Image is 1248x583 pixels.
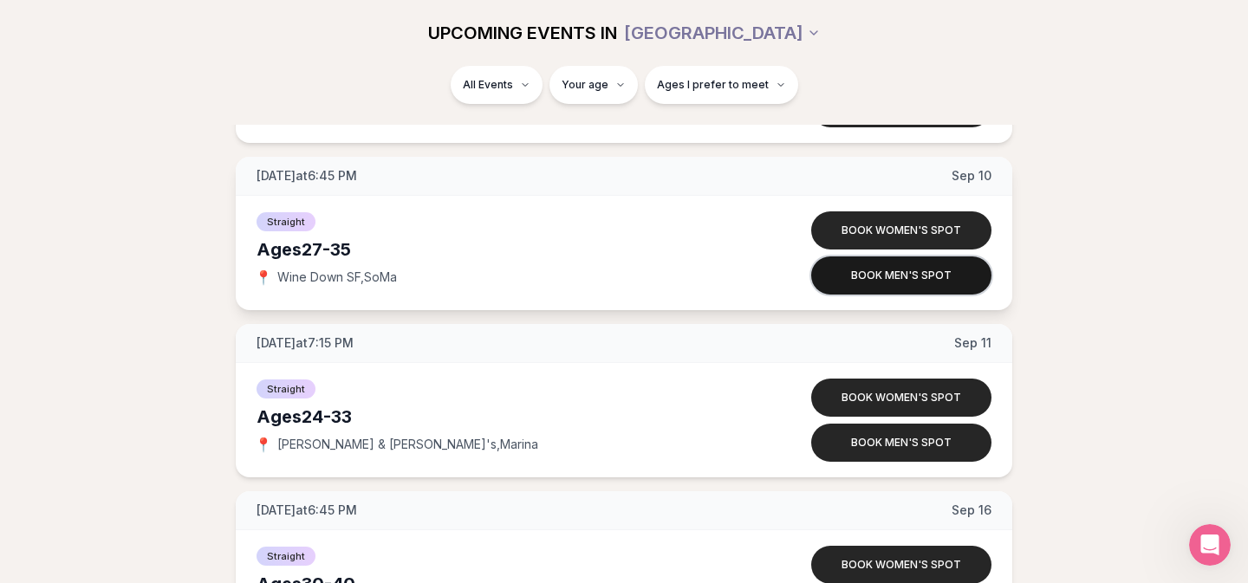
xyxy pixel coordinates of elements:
button: All Events [451,66,543,104]
span: 📍 [257,270,270,284]
button: Book men's spot [811,424,991,462]
span: 📍 [257,437,270,451]
span: Wine Down SF , SoMa [277,269,397,286]
span: Your age [562,78,608,92]
span: [DATE] at 6:45 PM [257,502,357,519]
button: Book men's spot [811,256,991,295]
button: Ages I prefer to meet [645,66,798,104]
span: All Events [463,78,513,92]
button: [GEOGRAPHIC_DATA] [624,14,821,52]
span: Straight [257,379,315,398]
div: Ages 27-35 [257,237,745,262]
span: [DATE] at 7:15 PM [257,334,354,352]
span: Straight [257,547,315,566]
span: Sep 11 [954,334,991,352]
button: Book women's spot [811,379,991,417]
span: [DATE] at 6:45 PM [257,167,357,185]
span: Ages I prefer to meet [657,78,769,92]
button: Book women's spot [811,211,991,249]
span: Sep 10 [952,167,991,185]
span: [PERSON_NAME] & [PERSON_NAME]'s , Marina [277,436,538,453]
span: Sep 16 [952,502,991,519]
span: UPCOMING EVENTS IN [428,21,617,45]
button: Your age [549,66,638,104]
div: Ages 24-33 [257,405,745,429]
span: Straight [257,212,315,231]
iframe: Intercom live chat [1189,524,1231,566]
